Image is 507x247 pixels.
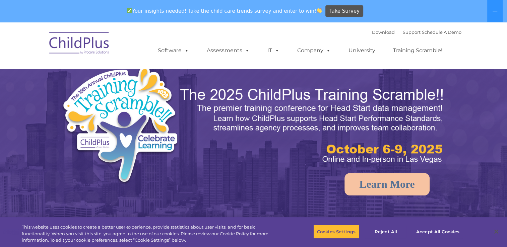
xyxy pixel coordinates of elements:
[93,72,122,77] span: Phone number
[422,29,461,35] a: Schedule A Demo
[151,44,196,57] a: Software
[372,29,395,35] a: Download
[313,225,359,239] button: Cookies Settings
[325,5,363,17] a: Take Survey
[403,29,421,35] a: Support
[329,5,360,17] span: Take Survey
[22,224,279,244] div: This website uses cookies to create a better user experience, provide statistics about user visit...
[372,29,461,35] font: |
[342,44,382,57] a: University
[386,44,450,57] a: Training Scramble!!
[317,8,322,13] img: 👏
[93,44,114,49] span: Last name
[46,27,113,61] img: ChildPlus by Procare Solutions
[344,173,430,195] a: Learn More
[127,8,132,13] img: ✅
[200,44,256,57] a: Assessments
[124,4,325,17] span: Your insights needed! Take the child care trends survey and enter to win!
[261,44,286,57] a: IT
[365,225,407,239] button: Reject All
[291,44,337,57] a: Company
[489,224,504,239] button: Close
[413,225,463,239] button: Accept All Cookies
